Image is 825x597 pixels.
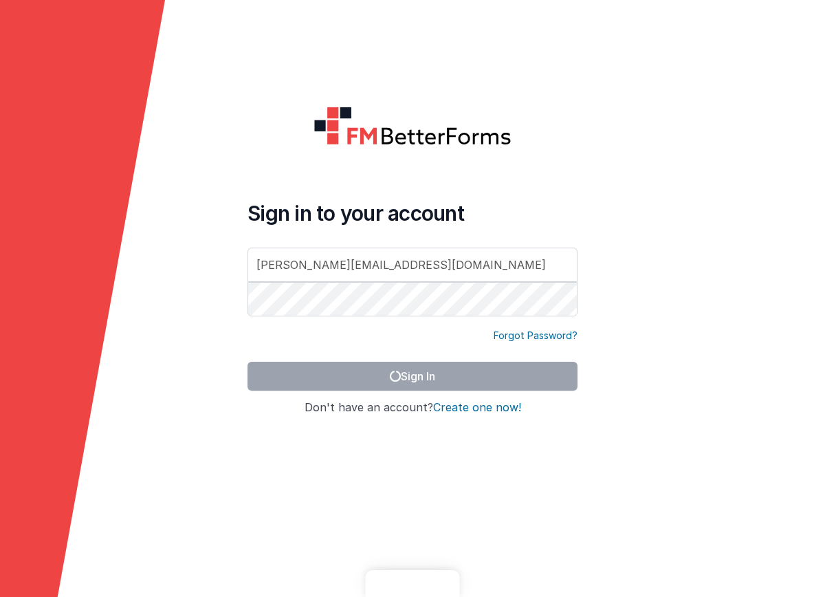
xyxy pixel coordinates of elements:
[494,329,577,343] a: Forgot Password?
[247,248,577,282] input: Email Address
[247,362,577,391] button: Sign In
[247,201,577,226] h4: Sign in to your account
[247,402,577,414] h4: Don't have an account?
[433,402,521,414] button: Create one now!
